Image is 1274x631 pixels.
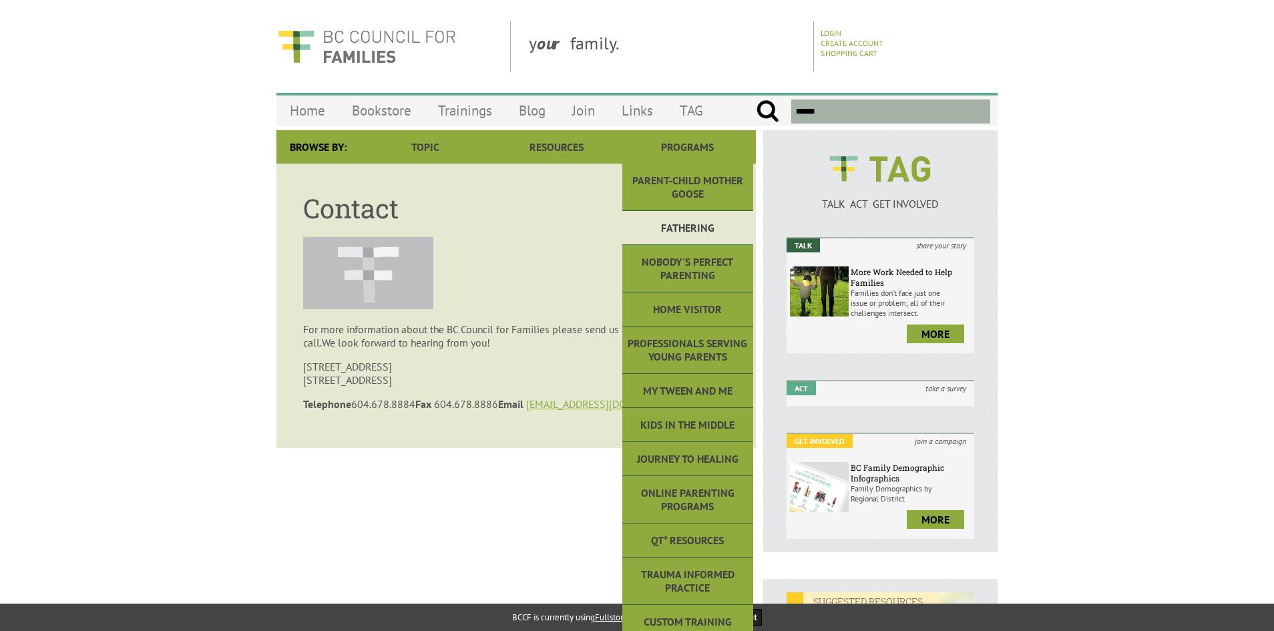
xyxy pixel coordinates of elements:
em: SUGGESTED RESOURCES [787,592,939,610]
h6: More Work Needed to Help Families [851,266,971,288]
a: Trainings [425,95,505,126]
strong: Email [498,397,523,411]
a: TAG [666,95,716,126]
a: Shopping Cart [821,48,877,58]
p: 604.678.8884 [303,397,729,411]
p: [STREET_ADDRESS] [STREET_ADDRESS] [303,360,729,387]
a: My Tween and Me [622,374,753,408]
a: TALK ACT GET INVOLVED [787,184,974,210]
a: [EMAIL_ADDRESS][DOMAIN_NAME] [526,397,686,411]
a: Parent-Child Mother Goose [622,164,753,211]
h6: BC Family Demographic Infographics [851,462,971,483]
strong: our [537,32,570,54]
a: Professionals Serving Young Parents [622,327,753,374]
em: Act [787,381,816,395]
i: share your story [908,238,974,252]
img: BCCF's TAG Logo [820,144,940,194]
a: Create Account [821,38,883,48]
a: Trauma Informed Practice [622,558,753,605]
strong: Fax [415,397,431,411]
h1: Contact [303,190,729,226]
a: Online Parenting Programs [622,476,753,523]
em: Get Involved [787,434,853,448]
a: Resources [491,130,622,164]
img: BC Council for FAMILIES [276,21,457,71]
div: y family. [518,21,814,71]
a: Fathering [622,211,753,245]
a: Journey to Healing [622,442,753,476]
a: Fullstory [595,612,627,623]
i: join a campaign [907,434,974,448]
a: Join [559,95,608,126]
a: Programs [622,130,753,164]
a: Bookstore [339,95,425,126]
a: Links [608,95,666,126]
a: Home Visitor [622,292,753,327]
a: QT* Resources [622,523,753,558]
i: take a survey [917,381,974,395]
p: For more information about the BC Council for Families please send us an email, or give us a call. [303,323,729,349]
a: Login [821,28,841,38]
strong: Telephone [303,397,351,411]
a: Topic [360,130,491,164]
a: Kids in the Middle [622,408,753,442]
a: Blog [505,95,559,126]
p: Families don’t face just one issue or problem; all of their challenges intersect. [851,288,971,318]
a: Nobody's Perfect Parenting [622,245,753,292]
span: We look forward to hearing from you! [322,336,490,349]
span: 604.678.8886 [434,397,526,411]
input: Submit [756,99,779,124]
em: Talk [787,238,820,252]
a: more [907,325,964,343]
a: more [907,510,964,529]
div: Browse By: [276,130,360,164]
a: Home [276,95,339,126]
p: TALK ACT GET INVOLVED [787,197,974,210]
p: Family Demographics by Regional District [851,483,971,503]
